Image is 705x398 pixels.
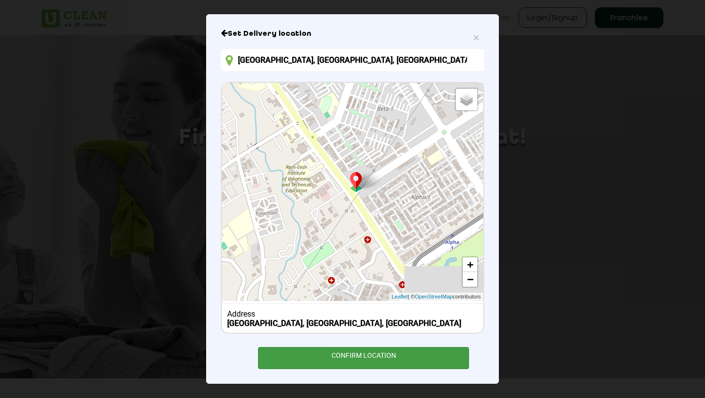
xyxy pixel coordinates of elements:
h6: Close [221,29,484,39]
a: Zoom in [463,257,477,272]
a: Zoom out [463,272,477,287]
div: CONFIRM LOCATION [258,347,469,369]
input: Enter location [221,49,484,71]
a: Layers [456,89,477,110]
span: × [473,32,479,43]
div: | © contributors [389,293,483,301]
b: [GEOGRAPHIC_DATA], [GEOGRAPHIC_DATA], [GEOGRAPHIC_DATA] [227,319,461,328]
a: Leaflet [392,293,408,301]
div: Address [227,309,478,319]
a: OpenStreetMap [415,293,453,301]
button: Close [473,32,479,43]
